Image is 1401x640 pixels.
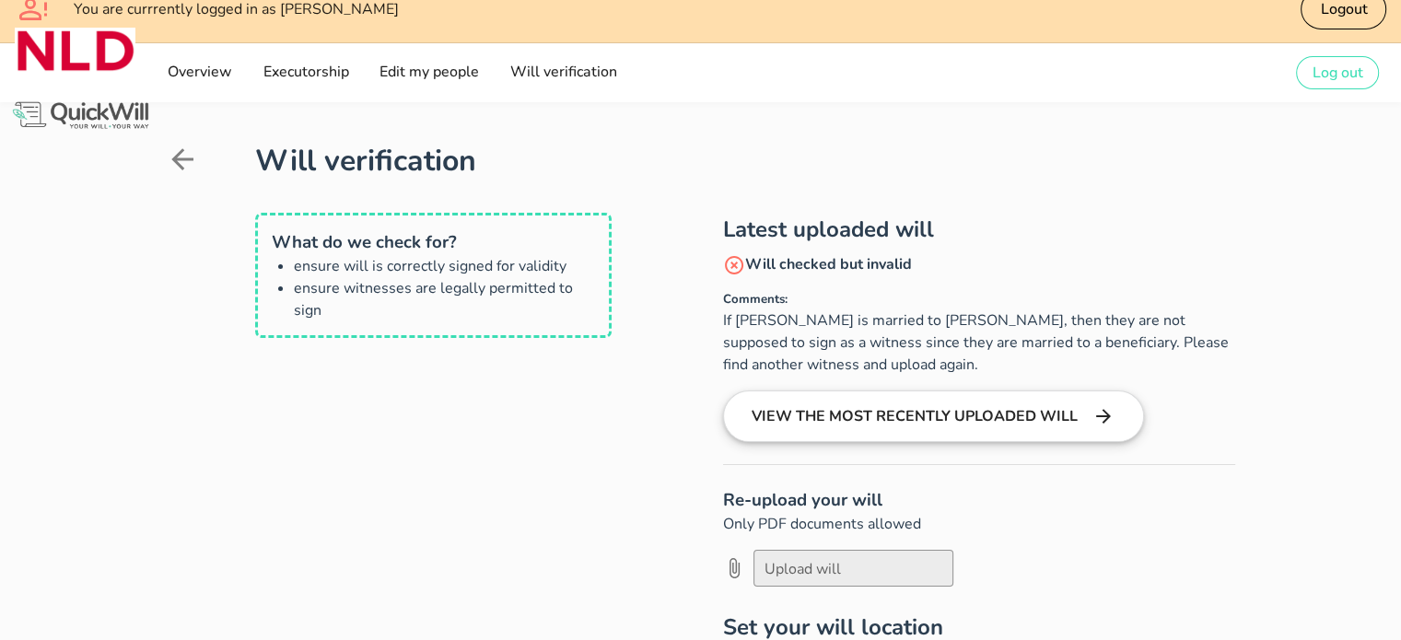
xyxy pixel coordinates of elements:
[294,277,595,321] li: ensure witnesses are legally permitted to sign
[723,213,1235,246] h2: Latest uploaded will
[262,62,348,82] span: Executorship
[373,54,485,91] a: Edit my people
[1312,63,1363,83] span: Log out
[723,487,1235,513] h3: Re-upload your will
[508,62,616,82] span: Will verification
[723,390,1144,442] button: View the most recently uploaded will
[167,62,232,82] span: Overview
[15,28,135,74] img: NLD Independent Financial Advisors logo
[379,62,479,82] span: Edit my people
[272,229,595,255] h3: What do we check for?
[9,99,152,133] img: Logo
[723,309,1235,376] p: If [PERSON_NAME] is married to [PERSON_NAME], then they are not supposed to sign as a witness sin...
[723,513,1235,535] p: Only PDF documents allowed
[255,139,1235,183] h1: Will verification
[503,54,622,91] a: Will verification
[1296,56,1379,89] button: Log out
[718,556,751,580] button: Upload will prepended action
[256,54,354,91] a: Executorship
[723,253,1235,276] h4: Will checked but invalid
[723,291,1235,309] h5: Comments:
[161,54,238,91] a: Overview
[294,255,595,277] li: ensure will is correctly signed for validity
